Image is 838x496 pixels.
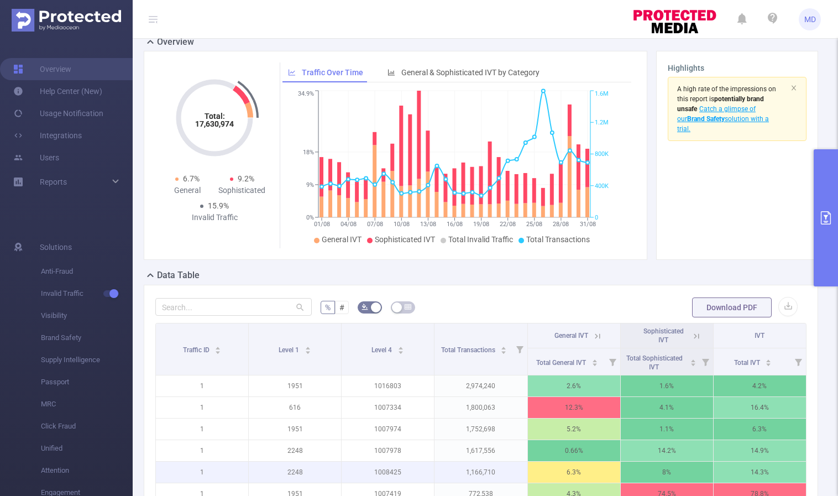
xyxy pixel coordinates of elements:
[13,147,59,169] a: Users
[156,397,248,418] p: 1
[500,221,516,228] tspan: 22/08
[621,462,713,483] p: 8%
[420,221,436,228] tspan: 13/08
[526,235,590,244] span: Total Transactions
[595,214,598,221] tspan: 0
[208,201,229,210] span: 15.9%
[249,440,341,461] p: 2248
[314,221,330,228] tspan: 01/08
[13,124,82,147] a: Integrations
[405,304,411,310] i: icon: table
[580,221,596,228] tspan: 31/08
[626,354,683,371] span: Total Sophisticated IVT
[734,359,762,367] span: Total IVT
[765,358,772,364] div: Sort
[528,440,620,461] p: 0.66%
[528,375,620,396] p: 2.6%
[41,283,133,305] span: Invalid Traffic
[554,332,588,340] span: General IVT
[690,362,696,365] i: icon: caret-down
[249,375,341,396] p: 1951
[434,440,527,461] p: 1,617,556
[187,212,242,223] div: Invalid Traffic
[322,235,362,244] span: General IVT
[41,305,133,327] span: Visibility
[527,221,543,228] tspan: 25/08
[156,419,248,440] p: 1
[298,91,314,98] tspan: 34.9%
[302,68,363,77] span: Traffic Over Time
[714,375,806,396] p: 4.2%
[790,348,806,375] i: Filter menu
[195,119,234,128] tspan: 17,630,974
[156,462,248,483] p: 1
[401,68,540,77] span: General & Sophisticated IVT by Category
[342,375,434,396] p: 1016803
[447,221,463,228] tspan: 16/08
[621,375,713,396] p: 1.6%
[591,362,598,365] i: icon: caret-down
[790,85,797,91] i: icon: close
[595,119,609,126] tspan: 1.2M
[342,397,434,418] p: 1007334
[279,346,301,354] span: Level 1
[371,346,394,354] span: Level 4
[668,62,806,74] h3: Highlights
[387,69,395,76] i: icon: bar-chart
[288,69,296,76] i: icon: line-chart
[183,174,200,183] span: 6.7%
[677,85,776,103] span: A high rate of the impressions on this report
[621,397,713,418] p: 4.1%
[41,349,133,371] span: Supply Intelligence
[40,177,67,186] span: Reports
[342,419,434,440] p: 1007974
[13,80,102,102] a: Help Center (New)
[215,345,221,348] i: icon: caret-up
[205,112,225,121] tspan: Total:
[698,348,713,375] i: Filter menu
[473,221,489,228] tspan: 19/08
[339,303,344,312] span: #
[305,349,311,353] i: icon: caret-down
[367,221,383,228] tspan: 07/08
[692,297,772,317] button: Download PDF
[434,419,527,440] p: 1,752,698
[362,304,368,310] i: icon: bg-colors
[441,346,497,354] span: Total Transactions
[375,235,435,244] span: Sophisticated IVT
[501,349,507,353] i: icon: caret-down
[249,397,341,418] p: 616
[434,375,527,396] p: 2,974,240
[40,236,72,258] span: Solutions
[156,375,248,396] p: 1
[306,214,314,221] tspan: 0%
[398,349,404,353] i: icon: caret-down
[41,371,133,393] span: Passport
[501,345,507,348] i: icon: caret-up
[249,419,341,440] p: 1951
[305,345,311,352] div: Sort
[677,95,764,113] b: potentially brand unsafe
[434,397,527,418] p: 1,800,063
[714,397,806,418] p: 16.4%
[528,419,620,440] p: 5.2%
[238,174,254,183] span: 9.2%
[214,345,221,352] div: Sort
[41,260,133,283] span: Anti-Fraud
[677,105,769,133] span: Catch a glimpse of our solution with a trial.
[448,235,513,244] span: Total Invalid Traffic
[394,221,410,228] tspan: 10/08
[41,415,133,437] span: Click Fraud
[157,35,194,49] h2: Overview
[183,346,211,354] span: Traffic ID
[12,9,121,32] img: Protected Media
[249,462,341,483] p: 2248
[714,440,806,461] p: 14.9%
[595,182,609,190] tspan: 400K
[605,348,620,375] i: Filter menu
[766,362,772,365] i: icon: caret-down
[595,91,609,98] tspan: 1.6M
[434,462,527,483] p: 1,166,710
[643,327,684,344] span: Sophisticated IVT
[500,345,507,352] div: Sort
